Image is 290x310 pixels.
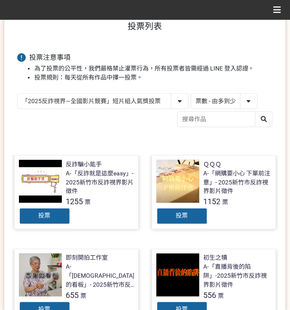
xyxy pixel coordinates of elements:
[204,197,221,206] span: 1152
[204,160,222,169] div: ＱＱＱ
[218,293,224,300] span: 票
[81,293,87,300] span: 票
[34,73,273,82] li: 投票規則：每天從所有作品中擇一投票。
[85,199,91,206] span: 票
[14,155,139,230] a: 反詐騙小能手A-「反詐就是這麼easy」- 2025新竹市反詐視界影片徵件1255票投票
[17,21,273,31] h1: 投票列表
[178,112,272,127] input: 搜尋作品
[66,291,79,300] span: 655
[66,197,83,206] span: 1255
[66,169,134,196] div: A-「反詐就是這麼easy」- 2025新竹市反詐視界影片徵件
[66,254,108,263] div: 即刻開拍工作室
[204,291,217,300] span: 556
[66,263,135,290] div: A-「[DEMOGRAPHIC_DATA]的看板」- 2025新竹市反詐視界影片徵件
[29,53,70,61] span: 投票注意事項
[152,155,276,230] a: ＱＱＱA-「網購要小心 下單前注意」- 2025新竹市反詐視界影片徵件1152票投票
[176,212,188,219] span: 投票
[223,199,229,206] span: 票
[34,64,273,73] li: 為了投票的公平性，我們嚴格禁止灌票行為，所有投票者皆需經過 LINE 登入認證。
[204,169,272,196] div: A-「網購要小心 下單前注意」- 2025新竹市反詐視界影片徵件
[204,263,272,290] div: A-「直播背後的陷阱」-2025新竹市反詐視界影片徵件
[39,212,51,219] span: 投票
[66,160,102,169] div: 反詐騙小能手
[204,254,228,263] div: 初生之犢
